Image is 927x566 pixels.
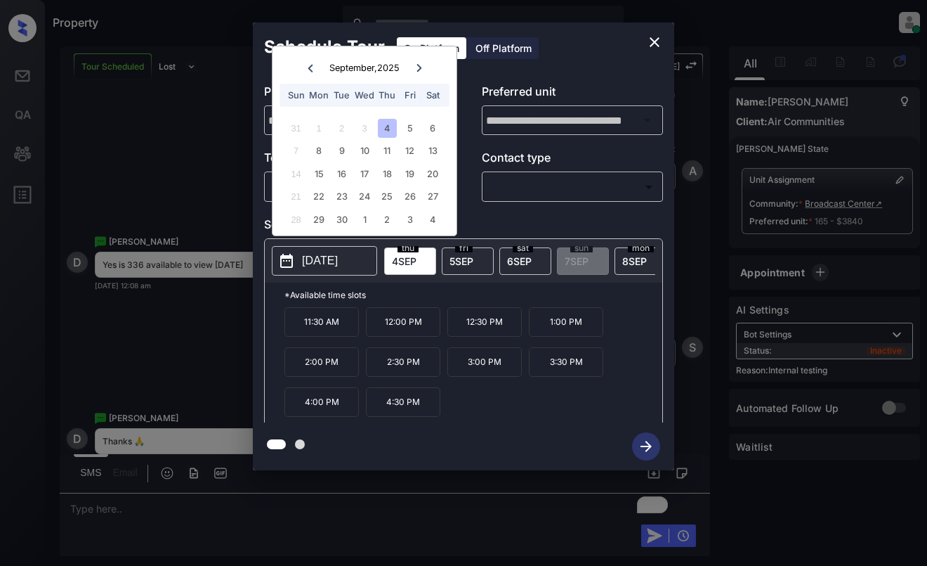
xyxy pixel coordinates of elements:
p: Select slot [264,216,663,238]
div: Sat [423,86,442,105]
div: Wed [355,86,374,105]
p: 12:00 PM [366,307,440,337]
p: *Available time slots [284,283,662,307]
div: Choose Friday, September 12th, 2025 [400,141,419,160]
p: Tour type [264,149,446,172]
div: Sun [287,86,305,105]
span: thu [397,244,419,252]
div: Choose Tuesday, September 9th, 2025 [332,141,351,160]
div: Choose Friday, September 26th, 2025 [400,187,419,206]
span: 8 SEP [622,255,647,267]
div: Choose Tuesday, September 16th, 2025 [332,165,351,184]
div: Mon [309,86,328,105]
p: [DATE] [302,252,338,269]
div: date-select [614,247,666,275]
div: Choose Thursday, September 18th, 2025 [378,165,397,184]
p: 2:30 PM [366,347,440,377]
div: Not available Sunday, September 28th, 2025 [287,210,305,229]
div: Choose Monday, September 8th, 2025 [309,141,328,160]
div: Fri [400,86,419,105]
div: Choose Saturday, September 6th, 2025 [423,119,442,138]
h2: Schedule Tour [253,22,396,72]
p: 3:30 PM [529,347,603,377]
div: month 2025-09 [277,117,452,231]
div: Choose Friday, September 19th, 2025 [400,165,419,184]
p: 3:00 PM [447,347,522,377]
div: Choose Friday, September 5th, 2025 [400,119,419,138]
div: Not available Sunday, August 31st, 2025 [287,119,305,138]
div: date-select [384,247,436,275]
div: date-select [442,247,494,275]
div: Choose Tuesday, September 30th, 2025 [332,210,351,229]
div: Choose Wednesday, September 24th, 2025 [355,187,374,206]
span: fri [455,244,473,252]
div: Choose Wednesday, September 17th, 2025 [355,165,374,184]
div: Choose Saturday, September 13th, 2025 [423,141,442,160]
div: Not available Tuesday, September 2nd, 2025 [332,119,351,138]
div: Choose Monday, September 15th, 2025 [309,165,328,184]
div: Choose Saturday, September 27th, 2025 [423,187,442,206]
div: Choose Saturday, October 4th, 2025 [423,210,442,229]
p: 1:00 PM [529,307,603,337]
div: Not available Wednesday, September 3rd, 2025 [355,119,374,138]
div: Choose Monday, September 22nd, 2025 [309,187,328,206]
p: 4:30 PM [366,387,440,417]
p: 2:00 PM [284,347,359,377]
span: 4 SEP [392,255,416,267]
span: mon [628,244,654,252]
div: date-select [499,247,551,275]
div: Choose Thursday, October 2nd, 2025 [378,210,397,229]
div: Not available Sunday, September 14th, 2025 [287,165,305,184]
button: [DATE] [272,246,377,276]
div: On Platform [397,37,466,59]
p: Preferred unit [482,83,664,105]
span: 5 SEP [449,255,473,267]
div: In Person [268,175,442,198]
p: Preferred community [264,83,446,105]
p: 11:30 AM [284,307,359,337]
div: Not available Monday, September 1st, 2025 [309,119,328,138]
div: Tue [332,86,351,105]
span: 6 SEP [507,255,532,267]
button: btn-next [624,428,669,465]
p: Contact type [482,149,664,172]
div: Off Platform [468,37,539,59]
div: Not available Sunday, September 21st, 2025 [287,187,305,206]
div: Choose Thursday, September 4th, 2025 [378,119,397,138]
div: Choose Wednesday, September 10th, 2025 [355,141,374,160]
div: Choose Thursday, September 11th, 2025 [378,141,397,160]
div: Choose Thursday, September 25th, 2025 [378,187,397,206]
div: Choose Tuesday, September 23rd, 2025 [332,187,351,206]
p: 12:30 PM [447,307,522,337]
button: close [640,28,669,56]
div: Choose Monday, September 29th, 2025 [309,210,328,229]
div: September , 2025 [329,63,400,73]
div: Not available Sunday, September 7th, 2025 [287,141,305,160]
div: Choose Saturday, September 20th, 2025 [423,165,442,184]
div: Thu [378,86,397,105]
div: Choose Wednesday, October 1st, 2025 [355,210,374,229]
div: Choose Friday, October 3rd, 2025 [400,210,419,229]
span: sat [513,244,533,252]
p: 4:00 PM [284,387,359,417]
